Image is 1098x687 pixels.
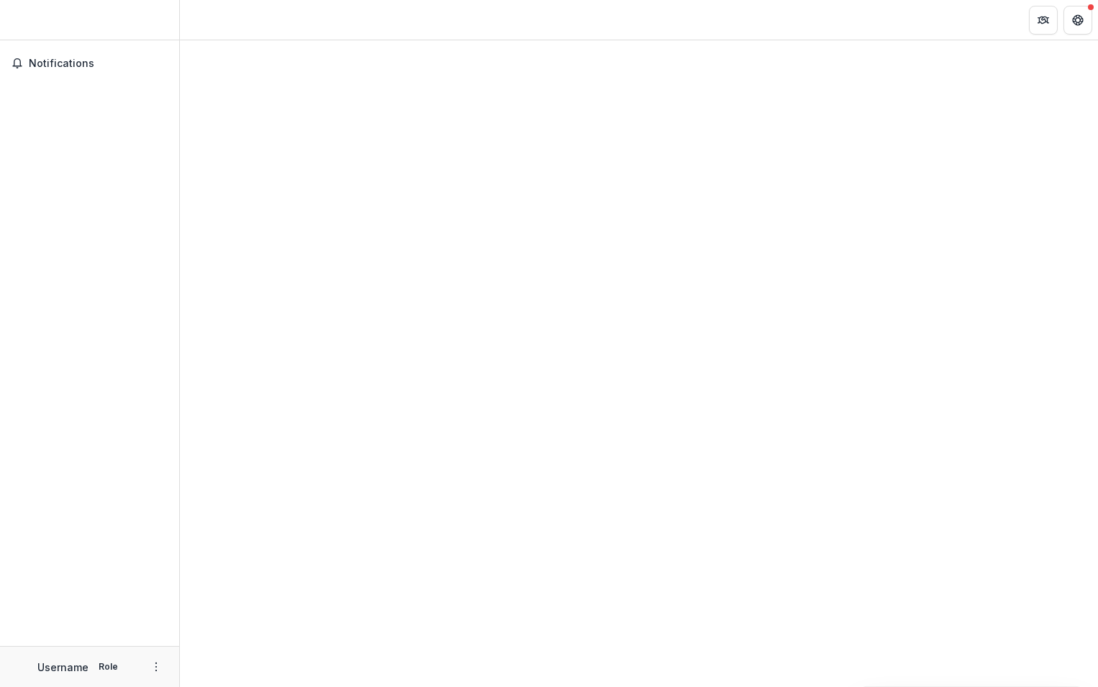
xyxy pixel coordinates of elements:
button: Partners [1029,6,1058,35]
p: Role [94,660,122,673]
button: Notifications [6,52,173,75]
span: Notifications [29,58,168,70]
p: Username [37,660,89,675]
button: Get Help [1063,6,1092,35]
button: More [148,658,165,675]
